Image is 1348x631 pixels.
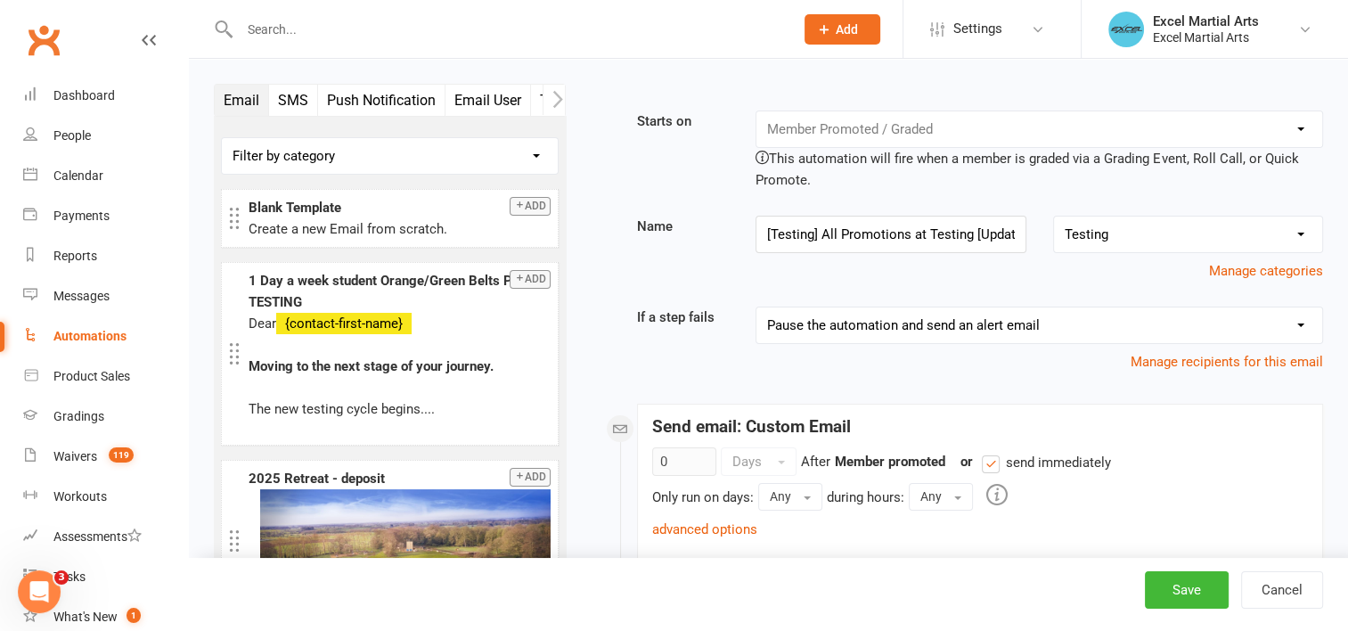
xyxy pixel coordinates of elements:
[23,76,188,116] a: Dashboard
[53,369,130,383] div: Product Sales
[249,313,551,334] p: Dear
[652,521,757,537] a: advanced options
[23,557,188,597] a: Tasks
[510,197,551,216] button: Add
[53,489,107,504] div: Workouts
[318,85,445,116] button: Push Notification
[215,85,269,116] button: Email
[249,218,551,240] div: Create a new Email from scratch.
[249,398,551,420] p: The new testing cycle begins....
[53,249,97,263] div: Reports
[1241,571,1323,609] button: Cancel
[249,358,494,374] b: Moving to the next stage of your journey.
[23,356,188,397] a: Product Sales
[127,608,141,623] span: 1
[950,451,1111,473] div: or
[249,468,551,489] div: 2025 Retreat - deposit
[54,570,69,585] span: 3
[1108,12,1144,47] img: thumb_image1615813739.png
[53,329,127,343] div: Automations
[249,270,551,313] div: 1 Day a week student Orange/Green Belts POST TESTING
[1209,260,1323,282] button: Manage categories
[23,316,188,356] a: Automations
[53,209,110,223] div: Payments
[801,454,830,470] span: After
[1153,29,1259,45] div: Excel Martial Arts
[53,529,142,544] div: Assessments
[53,128,91,143] div: People
[234,17,781,42] input: Search...
[624,111,742,132] label: Starts on
[756,148,1323,191] div: This automation will fire when a member is graded via a Grading Event, Roll Call, or Quick Promote.
[18,570,61,613] iframe: Intercom live chat
[953,9,1002,49] span: Settings
[53,289,110,303] div: Messages
[510,270,551,289] button: Add
[23,517,188,557] a: Assessments
[23,236,188,276] a: Reports
[1153,13,1259,29] div: Excel Martial Arts
[53,168,103,183] div: Calendar
[827,487,904,508] div: during hours:
[510,468,551,487] button: Add
[53,570,86,584] div: Tasks
[23,397,188,437] a: Gradings
[23,437,188,477] a: Waivers 119
[53,610,118,624] div: What's New
[836,22,858,37] span: Add
[53,409,104,423] div: Gradings
[53,449,97,463] div: Waivers
[21,18,66,62] a: Clubworx
[445,85,531,116] button: Email User
[909,483,973,510] button: Any
[624,216,742,237] label: Name
[531,85,580,116] button: Task
[652,416,851,437] strong: Send email: Custom Email
[805,14,880,45] button: Add
[758,483,822,510] button: Any
[1131,354,1323,370] a: Manage recipients for this email
[835,454,945,470] strong: Member promoted
[1006,452,1111,471] span: send immediately
[23,196,188,236] a: Payments
[23,156,188,196] a: Calendar
[23,477,188,517] a: Workouts
[23,276,188,316] a: Messages
[1145,571,1229,609] button: Save
[23,116,188,156] a: People
[53,88,115,102] div: Dashboard
[652,487,754,508] div: Only run on days:
[624,307,742,328] label: If a step fails
[269,85,318,116] button: SMS
[249,197,551,218] div: Blank Template
[109,447,134,463] span: 119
